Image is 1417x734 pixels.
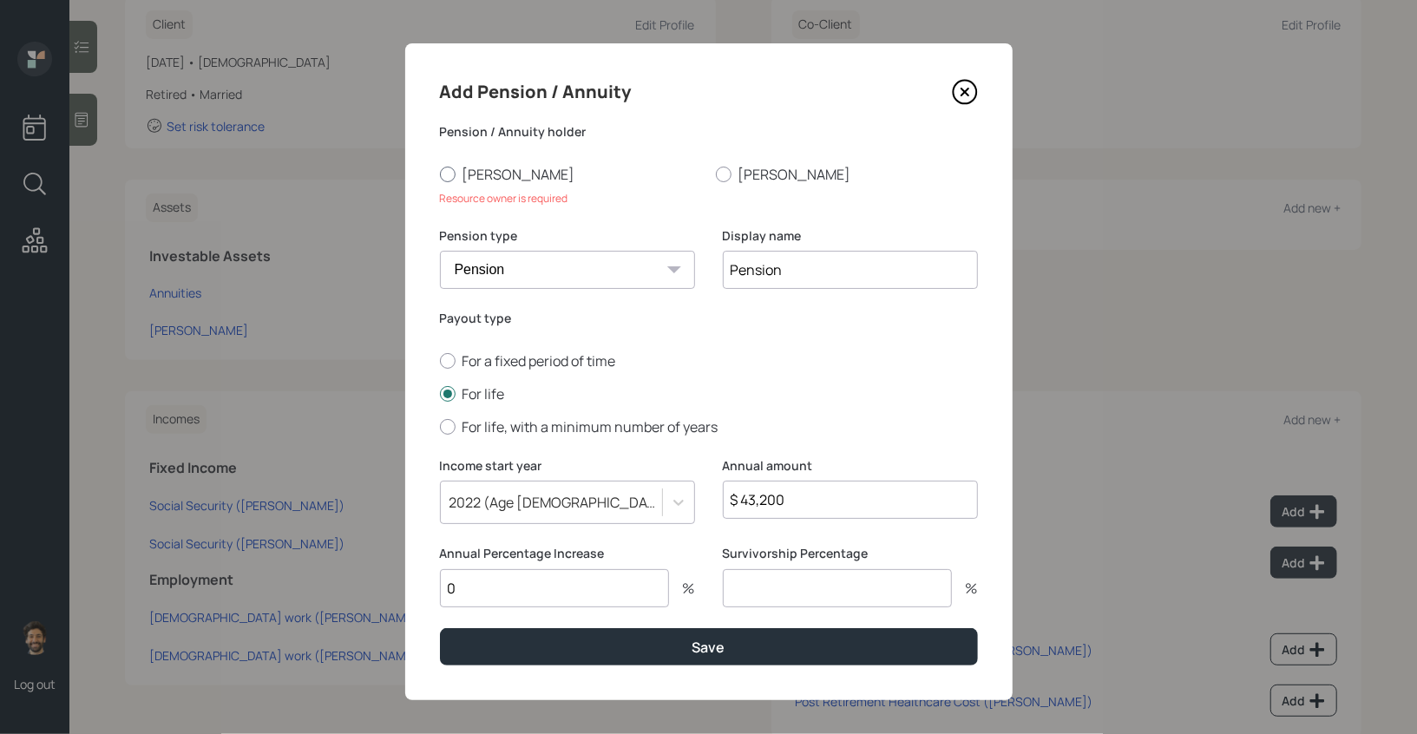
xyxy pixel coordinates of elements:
button: Save [440,628,978,665]
label: Annual amount [723,457,978,475]
div: Resource owner is required [440,191,978,206]
label: For life [440,384,978,403]
label: Pension type [440,227,695,245]
label: [PERSON_NAME] [440,165,702,184]
label: Income start year [440,457,695,475]
h4: Add Pension / Annuity [440,78,632,106]
div: Save [692,638,725,657]
div: % [669,581,695,595]
label: Survivorship Percentage [723,545,978,562]
label: [PERSON_NAME] [716,165,978,184]
label: Payout type [440,310,978,327]
label: Pension / Annuity holder [440,123,978,141]
label: For life, with a minimum number of years [440,417,978,436]
div: % [952,581,978,595]
label: Annual Percentage Increase [440,545,695,562]
label: For a fixed period of time [440,351,978,370]
div: 2022 (Age [DEMOGRAPHIC_DATA], 76) [449,493,664,512]
label: Display name [723,227,978,245]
